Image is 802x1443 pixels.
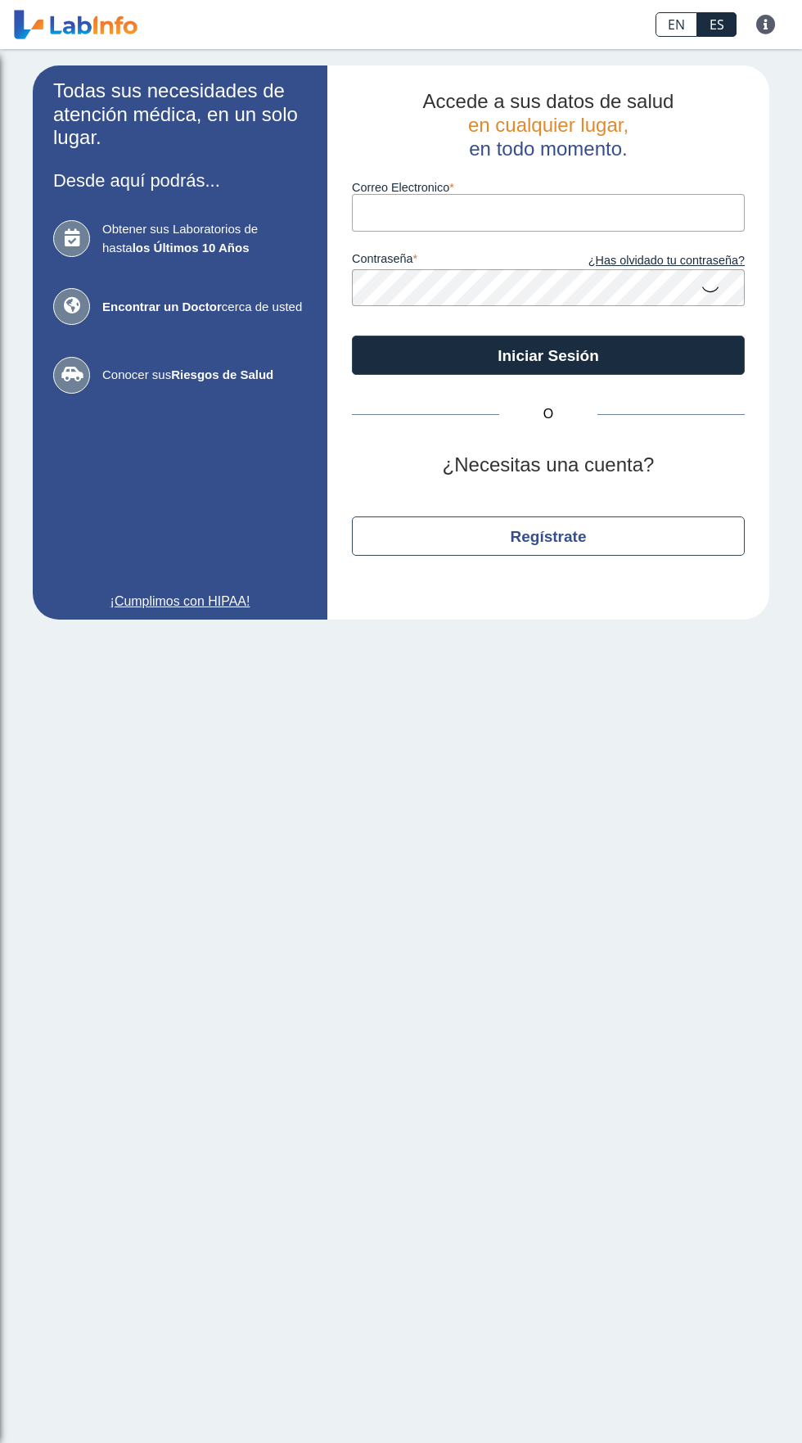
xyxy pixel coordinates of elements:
b: Riesgos de Salud [171,368,273,381]
h2: ¿Necesitas una cuenta? [352,453,745,477]
span: en cualquier lugar, [468,114,629,136]
span: en todo momento. [469,138,627,160]
h2: Todas sus necesidades de atención médica, en un solo lugar. [53,79,307,150]
span: Accede a sus datos de salud [423,90,674,112]
a: EN [656,12,697,37]
a: ES [697,12,737,37]
button: Iniciar Sesión [352,336,745,375]
span: cerca de usted [102,298,307,317]
button: Regístrate [352,516,745,556]
a: ¡Cumplimos con HIPAA! [53,592,307,611]
b: los Últimos 10 Años [133,241,250,255]
span: O [499,404,597,424]
iframe: Help widget launcher [656,1379,784,1425]
a: ¿Has olvidado tu contraseña? [548,252,745,270]
h3: Desde aquí podrás... [53,170,307,191]
label: contraseña [352,252,548,270]
span: Obtener sus Laboratorios de hasta [102,220,307,257]
b: Encontrar un Doctor [102,300,222,313]
label: Correo Electronico [352,181,745,194]
span: Conocer sus [102,366,307,385]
